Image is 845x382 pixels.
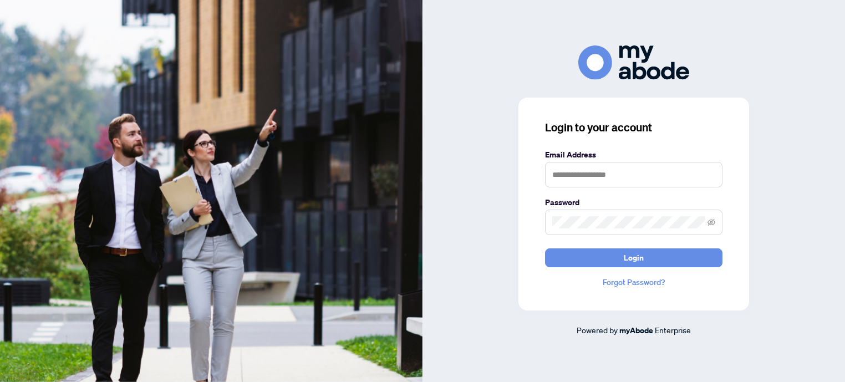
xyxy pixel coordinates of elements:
a: Forgot Password? [545,276,722,288]
img: ma-logo [578,45,689,79]
label: Email Address [545,149,722,161]
span: eye-invisible [707,218,715,226]
a: myAbode [619,324,653,337]
label: Password [545,196,722,208]
span: Powered by [577,325,618,335]
h3: Login to your account [545,120,722,135]
button: Login [545,248,722,267]
span: Login [624,249,644,267]
span: Enterprise [655,325,691,335]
